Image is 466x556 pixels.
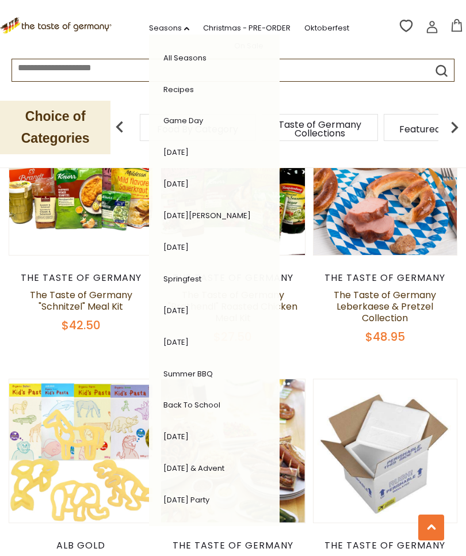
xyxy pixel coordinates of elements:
img: Alb Gold Organic Kids Pasta with Animal Shapes, 4 pack, 42 oz. [9,379,152,523]
a: Seasons [149,22,189,35]
a: Summer BBQ [163,368,213,379]
a: [DATE] Party [163,494,209,505]
a: Taste of Germany Collections [274,120,366,138]
a: [DATE] & Advent [163,463,224,474]
span: $48.95 [365,329,405,345]
a: The Taste of Germany "Schnitzel" Meal Kit [30,288,132,313]
img: previous arrow [108,116,131,139]
a: [DATE] [163,431,189,442]
img: The Taste of Germany "Schnitzel" Meal Kit [9,111,152,254]
a: [DATE] [163,178,189,189]
a: Springfest [163,273,201,284]
a: Christmas - PRE-ORDER [203,22,291,35]
div: The Taste of Germany [161,540,305,551]
img: next arrow [443,116,466,139]
a: Oktoberfest [304,22,349,35]
div: The Taste of Germany [313,272,457,284]
a: [DATE] [163,242,189,253]
a: [DATE] [163,337,189,348]
a: [DATE] [163,147,189,158]
a: Back to School [163,399,220,410]
div: The Taste of Germany [9,272,153,284]
img: The Taste of Germany Incremental Charge for Expedited Shipping of Perishable Products -30 [314,379,457,523]
span: $42.50 [62,317,101,333]
img: The Taste of Germany Leberkaese & Pretzel Collection [314,111,457,254]
a: All Seasons [163,52,207,63]
a: [DATE] [163,305,189,316]
div: Alb Gold [9,540,153,551]
a: [DATE][PERSON_NAME] [163,210,251,221]
a: Recipes [163,84,194,95]
div: The Taste of Germany [313,540,457,551]
a: Game Day [163,115,203,126]
a: The Taste of Germany Leberkaese & Pretzel Collection [334,288,436,325]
